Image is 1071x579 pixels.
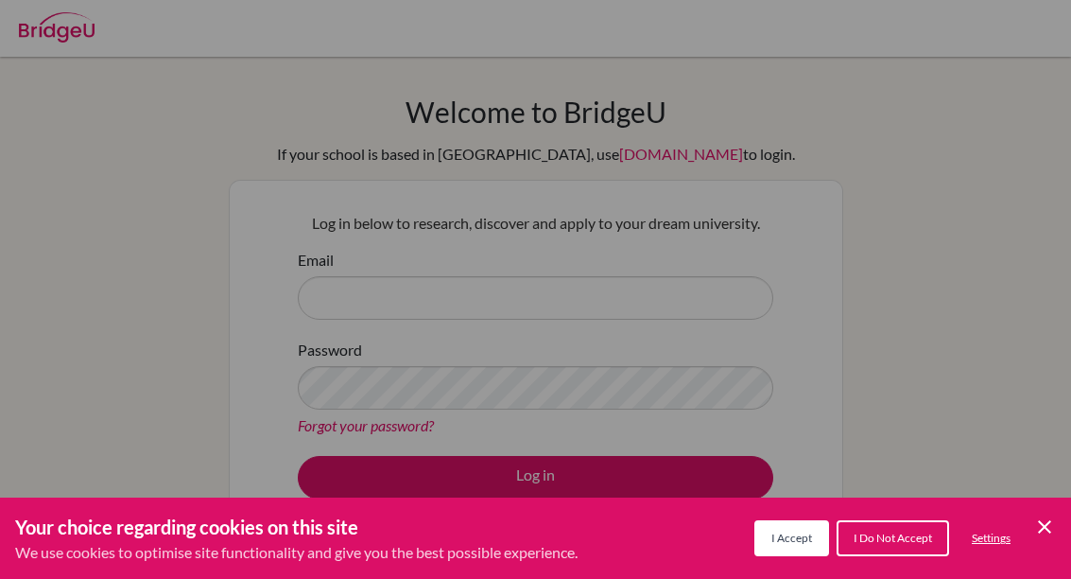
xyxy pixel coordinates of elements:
p: We use cookies to optimise site functionality and give you the best possible experience. [15,541,578,564]
span: Settings [972,531,1011,545]
button: I Do Not Accept [837,520,949,556]
button: Settings [957,522,1026,554]
span: I Do Not Accept [854,531,932,545]
button: Save and close [1033,516,1056,538]
button: I Accept [754,520,829,556]
span: I Accept [771,531,812,545]
h3: Your choice regarding cookies on this site [15,513,578,541]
